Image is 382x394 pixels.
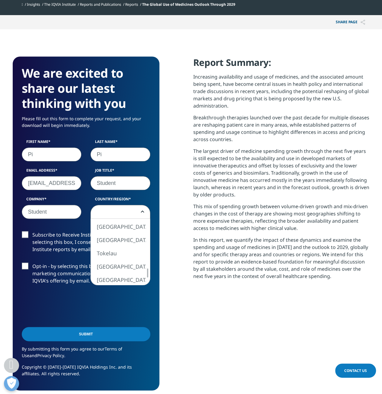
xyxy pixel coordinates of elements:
label: Company [22,196,82,205]
span: The Global Use of Medicines Outlook Through 2029 [142,2,235,7]
label: Country/Region [90,196,150,205]
a: The IQVIA Institute [44,2,76,7]
label: Last Name [90,139,150,147]
p: Copyright © [DATE]-[DATE] IQVIA Holdings Inc. and its affiliates. All rights reserved. [22,363,150,381]
p: By submitting this form you agree to our and . [22,346,150,363]
input: Submit [22,327,150,341]
p: In this report, we quantify the impact of these dynamics and examine the spending and usage of me... [193,236,370,284]
a: Contact Us [335,363,376,378]
p: Please fill out this form to complete your request, and your download will begin immediately. [22,115,150,133]
p: This mix of spending growth between volume-driven growth and mix-driven changes in the cost of th... [193,203,370,236]
label: Opt-in - by selecting this box, I consent to receiving marketing communications and information a... [22,263,150,288]
p: Breakthrough therapies launched over the past decade for multiple diseases are reshaping patient ... [193,114,370,147]
label: First Name [22,139,82,147]
label: Email Address [22,168,82,176]
a: Privacy Policy [37,353,64,358]
li: [GEOGRAPHIC_DATA] [91,260,146,273]
p: Increasing availability and usage of medicines, and the associated amount being spent, have becom... [193,73,370,114]
button: Präferenzen öffnen [4,376,19,391]
a: Insights [27,2,40,7]
li: [GEOGRAPHIC_DATA] [91,233,146,247]
li: [GEOGRAPHIC_DATA] [91,273,146,286]
p: Share PAGE [331,15,370,29]
h3: We are excited to share our latest thinking with you [22,66,150,111]
iframe: reCAPTCHA [22,294,114,318]
a: Terms of Use [22,346,122,358]
a: Reports [125,2,138,7]
label: Subscribe to Receive Institute Reports - by selecting this box, I consent to receiving IQVIA Inst... [22,231,150,256]
span: Contact Us [344,368,367,373]
a: Reports and Publications [80,2,121,7]
img: Share PAGE [361,20,365,25]
li: [GEOGRAPHIC_DATA] [91,220,146,233]
h4: Report Summary: [193,57,370,73]
button: Share PAGEShare PAGE [331,15,370,29]
label: Job Title [90,168,150,176]
p: The largest driver of medicine spending growth through the next five years is still expected to b... [193,147,370,203]
li: Tokelau [91,247,146,260]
